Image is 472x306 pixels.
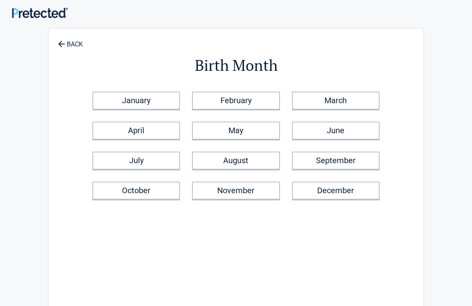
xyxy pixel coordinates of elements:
h2: Birth Month [92,55,380,76]
a: October [92,182,180,200]
a: June [292,122,380,140]
a: January [92,92,180,110]
a: May [192,122,280,140]
a: February [192,92,280,110]
a: BACK [56,34,84,48]
a: July [92,152,180,170]
img: Main Logo [12,8,68,18]
a: August [192,152,280,170]
a: November [192,182,280,200]
a: March [292,92,380,110]
a: September [292,152,380,170]
a: December [292,182,380,200]
a: April [92,122,180,140]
